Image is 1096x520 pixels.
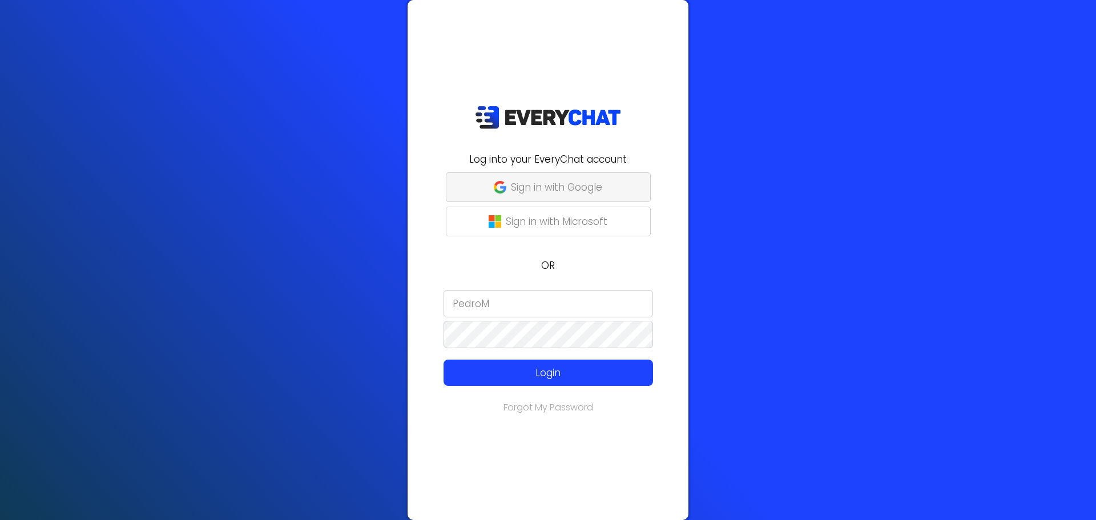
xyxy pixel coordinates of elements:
[414,152,682,167] h2: Log into your EveryChat account
[489,215,501,228] img: microsoft-logo.png
[444,290,653,317] input: Email
[414,258,682,273] p: OR
[503,401,593,414] a: Forgot My Password
[446,172,651,202] button: Sign in with Google
[446,207,651,236] button: Sign in with Microsoft
[506,214,607,229] p: Sign in with Microsoft
[494,181,506,194] img: google-g.png
[444,360,653,386] button: Login
[511,180,602,195] p: Sign in with Google
[475,106,621,129] img: EveryChat_logo_dark.png
[465,365,632,380] p: Login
